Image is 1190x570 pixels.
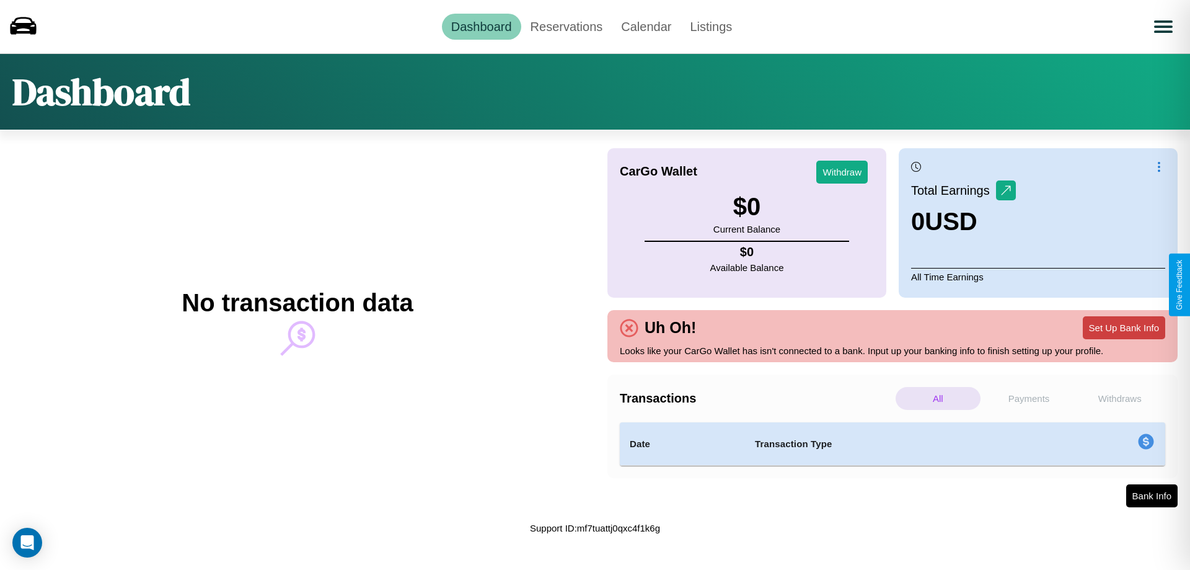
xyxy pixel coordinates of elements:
[911,179,996,202] p: Total Earnings
[612,14,681,40] a: Calendar
[630,437,735,452] h4: Date
[530,520,660,537] p: Support ID: mf7tuattj0qxc4f1k6g
[911,268,1165,285] p: All Time Earnings
[710,245,784,259] h4: $ 0
[620,164,697,179] h4: CarGo Wallet
[911,208,1016,236] h3: 0 USD
[620,342,1165,359] p: Looks like your CarGo Wallet has isn't connected to a bank. Input up your banking info to finish ...
[713,193,780,221] h3: $ 0
[1083,316,1165,339] button: Set Up Bank Info
[620,391,892,406] h4: Transactions
[681,14,741,40] a: Listings
[182,289,413,317] h2: No transaction data
[620,422,1165,466] table: simple table
[1146,9,1181,44] button: Open menu
[816,161,868,184] button: Withdraw
[710,259,784,276] p: Available Balance
[987,387,1072,410] p: Payments
[713,221,780,238] p: Current Balance
[1077,387,1162,410] p: Withdraws
[755,437,1036,452] h4: Transaction Type
[12,528,42,558] div: Open Intercom Messenger
[1175,260,1184,310] div: Give Feedback
[442,14,521,40] a: Dashboard
[1126,484,1178,507] button: Bank Info
[638,319,702,337] h4: Uh Oh!
[521,14,612,40] a: Reservations
[12,66,190,117] h1: Dashboard
[896,387,981,410] p: All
